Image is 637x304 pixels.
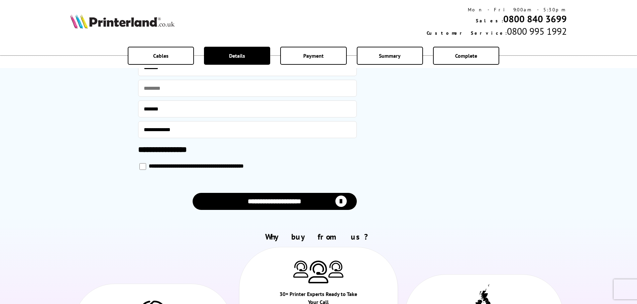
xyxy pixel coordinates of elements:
img: Printer Experts [293,261,308,278]
img: Printer Experts [328,261,343,278]
span: Customer Service: [427,30,507,36]
span: Payment [303,52,324,59]
span: Complete [455,52,477,59]
span: Cables [153,52,169,59]
img: Printer Experts [308,261,328,284]
img: Printerland Logo [70,14,175,29]
span: Sales: [476,18,503,24]
span: Summary [379,52,401,59]
h2: Why buy from us? [70,232,567,242]
div: Mon - Fri 9:00am - 5:30pm [427,7,567,13]
span: Details [229,52,245,59]
span: 0800 995 1992 [507,25,567,37]
a: 0800 840 3699 [503,13,567,25]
